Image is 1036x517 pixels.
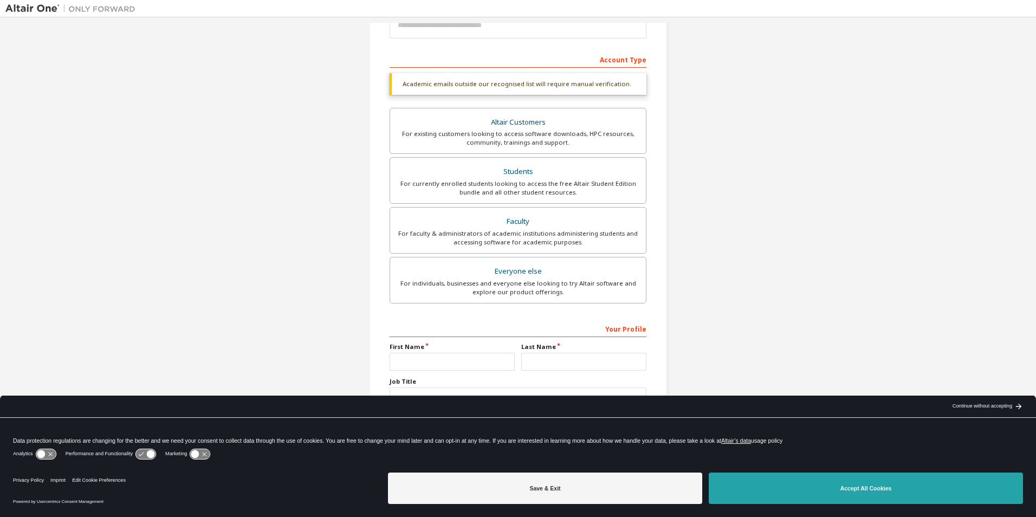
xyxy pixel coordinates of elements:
div: For currently enrolled students looking to access the free Altair Student Edition bundle and all ... [397,179,639,197]
div: Academic emails outside our recognised list will require manual verification. [390,73,646,95]
div: Altair Customers [397,115,639,130]
label: First Name [390,342,515,351]
label: Job Title [390,377,646,386]
div: Faculty [397,214,639,229]
div: For faculty & administrators of academic institutions administering students and accessing softwa... [397,229,639,247]
div: Everyone else [397,264,639,279]
div: Your Profile [390,320,646,337]
div: Students [397,164,639,179]
div: Account Type [390,50,646,68]
img: Altair One [5,3,141,14]
div: For existing customers looking to access software downloads, HPC resources, community, trainings ... [397,130,639,147]
label: Last Name [521,342,646,351]
div: For individuals, businesses and everyone else looking to try Altair software and explore our prod... [397,279,639,296]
